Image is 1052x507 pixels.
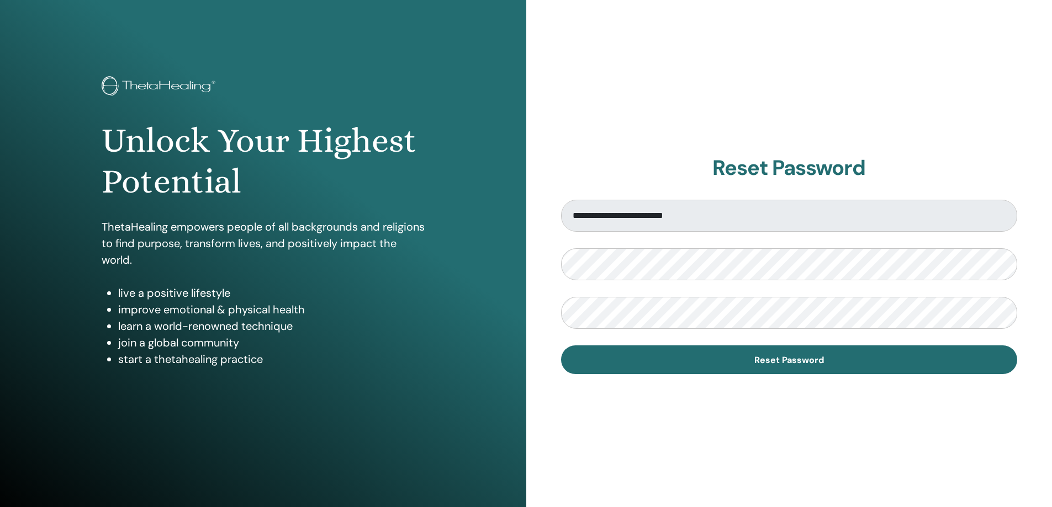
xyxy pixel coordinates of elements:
[118,351,425,367] li: start a thetahealing practice
[561,156,1018,181] h2: Reset Password
[102,218,425,268] p: ThetaHealing empowers people of all backgrounds and religions to find purpose, transform lives, a...
[118,334,425,351] li: join a global community
[118,285,425,301] li: live a positive lifestyle
[118,318,425,334] li: learn a world-renowned technique
[561,345,1018,374] button: Reset Password
[754,354,824,366] span: Reset Password
[118,301,425,318] li: improve emotional & physical health
[102,120,425,202] h1: Unlock Your Highest Potential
